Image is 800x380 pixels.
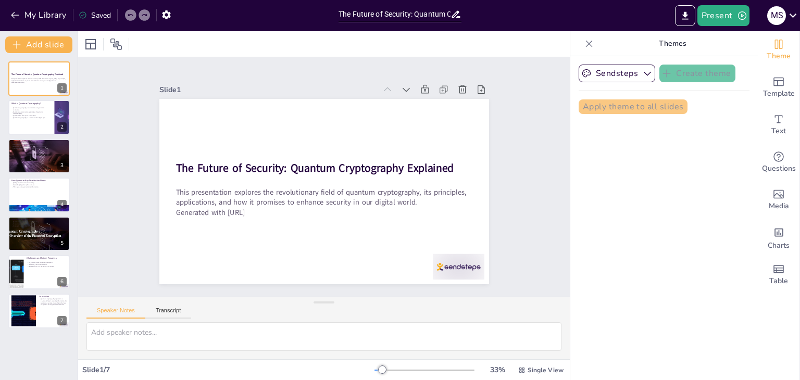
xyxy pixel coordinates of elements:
[39,296,67,299] p: Conclusion
[758,106,799,144] div: Add text boxes
[11,179,67,182] p: How Quantum Key Distribution Works
[215,66,431,263] strong: The Future of Security: Quantum Cryptography Explained
[193,85,427,299] p: This presentation explores the revolutionary field of quantum cryptography, its principles, appli...
[767,6,786,25] div: M S
[758,256,799,294] div: Add a table
[767,50,791,62] span: Theme
[769,200,789,212] span: Media
[11,223,67,225] p: It secures government communications.
[11,221,67,223] p: Quantum cryptography is used in banking.
[762,163,796,174] span: Questions
[82,365,374,375] div: Slide 1 / 7
[11,145,67,147] p: Entanglement links particles for secure communication.
[758,69,799,106] div: Add ready made slides
[8,294,70,328] div: 7
[82,36,99,53] div: Layout
[86,307,145,319] button: Speaker Notes
[767,5,786,26] button: M S
[57,83,67,93] div: 1
[579,99,687,114] button: Apply theme to all slides
[8,7,71,23] button: My Library
[758,219,799,256] div: Add charts and graphs
[145,307,192,319] button: Transcript
[697,5,749,26] button: Present
[11,115,52,117] p: Quantum bits alter upon interception.
[57,200,67,209] div: 4
[758,181,799,219] div: Add images, graphics, shapes or video
[11,78,67,82] p: This presentation explores the revolutionary field of quantum cryptography, its principles, appli...
[659,65,735,82] button: Create theme
[758,31,799,69] div: Change the overall theme
[11,107,52,110] p: Quantum cryptography secures data using quantum mechanics.
[8,178,70,212] div: 4
[763,88,795,99] span: Template
[11,225,67,227] p: It protects patient data in healthcare.
[11,116,52,118] p: Quantum cryptography is essential in the digital age.
[8,61,70,96] div: 1
[11,73,64,75] strong: The Future of Security: Quantum Cryptography Explained
[11,143,67,145] p: Superposition allows multiple states simultaneously.
[8,217,70,251] div: 5
[528,366,564,374] span: Single View
[11,102,52,105] p: What is Quantum Cryptography?
[57,277,67,286] div: 6
[339,7,451,22] input: Insert title
[5,36,72,53] button: Add slide
[110,38,122,50] span: Position
[768,240,790,251] span: Charts
[8,139,70,173] div: 3
[11,82,67,84] p: Generated with [URL]
[8,255,70,289] div: 6
[57,122,67,132] div: 2
[11,186,67,188] p: The key can encrypt sensitive information.
[11,182,67,184] p: QKD generates a shared secret key.
[485,365,510,375] div: 33 %
[27,257,67,260] p: Challenges and Future Prospects
[39,298,67,306] p: Quantum cryptography represents a significant leap in securing information. As technology evolves...
[771,125,786,137] span: Text
[27,265,67,268] p: Research aims to make it more accessible.
[57,238,67,248] div: 5
[758,144,799,181] div: Get real-time input from your audience
[79,10,111,20] div: Saved
[11,147,67,149] p: These principles enable secure key distribution.
[8,100,70,134] div: 2
[675,5,695,26] button: Export to PowerPoint
[11,110,52,114] p: Quantum communication guarantees detection of eavesdropping.
[11,141,67,144] p: Key Principles of Quantum Mechanics
[769,275,788,287] span: Table
[57,161,67,170] div: 3
[57,316,67,325] div: 7
[579,65,655,82] button: Sendsteps
[11,218,67,221] p: Real-World Applications
[597,31,747,56] p: Themes
[27,262,67,264] p: High costs hinder widespread adoption.
[11,184,67,186] p: Eavesdropping alters photon states.
[186,100,414,307] p: Generated with [URL]
[27,263,67,265] p: Technological limitations exist.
